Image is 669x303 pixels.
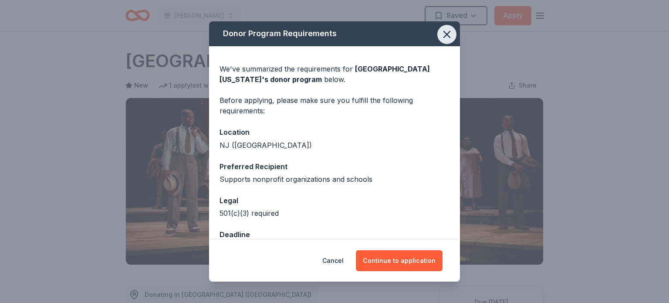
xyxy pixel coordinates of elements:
[322,250,344,271] button: Cancel
[220,195,449,206] div: Legal
[356,250,443,271] button: Continue to application
[220,208,449,218] div: 501(c)(3) required
[220,174,449,184] div: Supports nonprofit organizations and schools
[209,21,460,46] div: Donor Program Requirements
[220,64,449,85] div: We've summarized the requirements for below.
[220,126,449,138] div: Location
[220,140,449,150] div: NJ ([GEOGRAPHIC_DATA])
[220,229,449,240] div: Deadline
[220,95,449,116] div: Before applying, please make sure you fulfill the following requirements:
[220,161,449,172] div: Preferred Recipient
